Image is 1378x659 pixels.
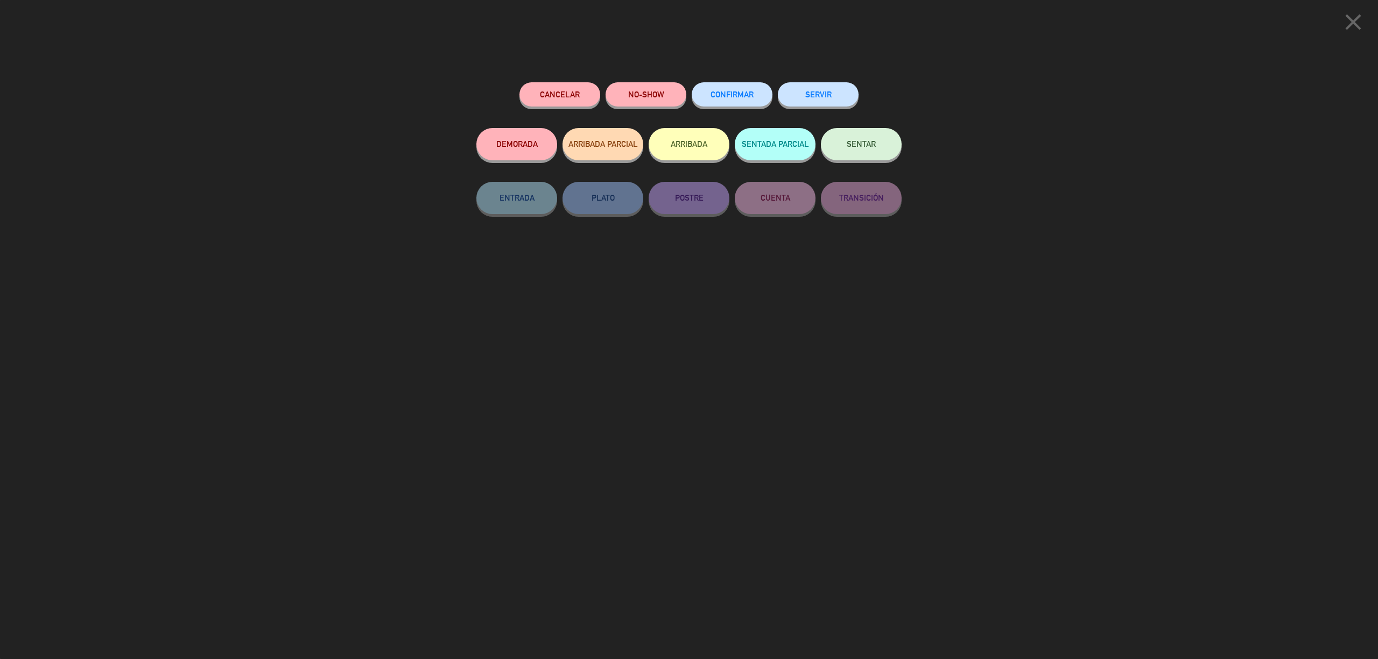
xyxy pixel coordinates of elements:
[563,182,643,214] button: PLATO
[735,182,815,214] button: CUENTA
[1340,9,1367,36] i: close
[568,139,638,148] span: ARRIBADA PARCIAL
[606,82,686,107] button: NO-SHOW
[519,82,600,107] button: Cancelar
[847,139,876,148] span: SENTAR
[711,90,754,99] span: CONFIRMAR
[476,128,557,160] button: DEMORADA
[476,182,557,214] button: ENTRADA
[649,182,729,214] button: POSTRE
[778,82,859,107] button: SERVIR
[735,128,815,160] button: SENTADA PARCIAL
[649,128,729,160] button: ARRIBADA
[821,182,902,214] button: TRANSICIÓN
